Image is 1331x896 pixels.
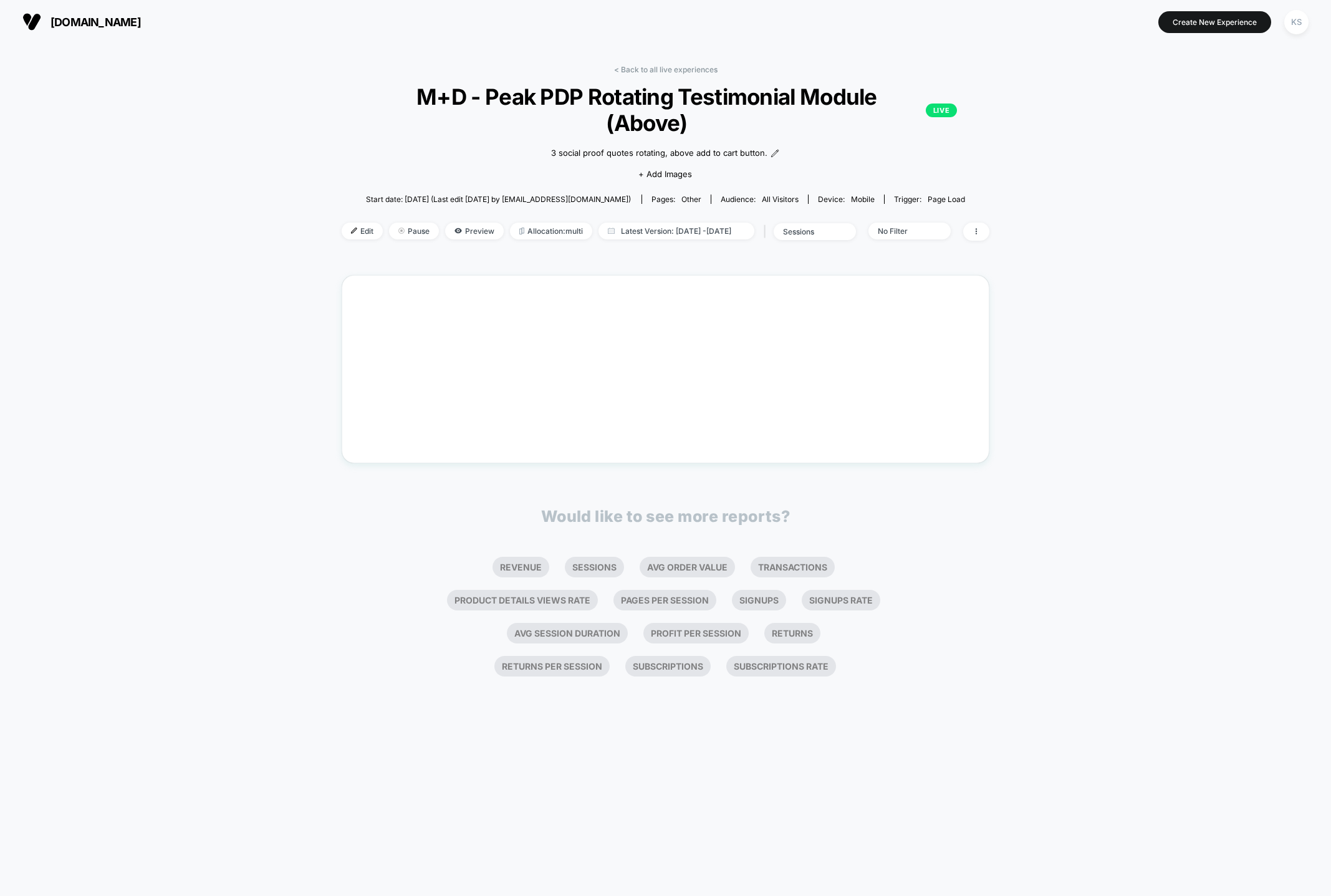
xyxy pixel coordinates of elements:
button: [DOMAIN_NAME] [19,12,145,32]
button: Create New Experience [1158,11,1271,33]
p: Would like to see more reports? [541,507,790,526]
span: Edit [342,223,383,239]
div: sessions [783,227,833,236]
span: other [681,195,701,204]
li: Signups Rate [802,590,880,610]
li: Transactions [751,557,835,577]
a: < Back to all live experiences [614,65,718,74]
div: Audience: [721,195,799,204]
p: LIVE [926,104,957,117]
span: [DOMAIN_NAME] [50,16,141,29]
div: Trigger: [894,195,965,204]
li: Returns Per Session [494,656,610,677]
span: 3 social proof quotes rotating, above add to cart button. [551,147,767,160]
div: KS [1284,10,1309,34]
div: Pages: [651,195,701,204]
li: Subscriptions [625,656,711,677]
span: Latest Version: [DATE] - [DATE] [598,223,754,239]
span: Preview [445,223,504,239]
span: Device: [808,195,884,204]
li: Subscriptions Rate [726,656,836,677]
img: edit [351,228,357,234]
span: Page Load [928,195,965,204]
div: No Filter [878,226,928,236]
span: All Visitors [762,195,799,204]
li: Product Details Views Rate [447,590,598,610]
li: Pages Per Session [613,590,716,610]
span: M+D - Peak PDP Rotating Testimonial Module (Above) [374,84,957,136]
img: calendar [608,228,615,234]
li: Returns [764,623,820,643]
li: Avg Order Value [640,557,735,577]
li: Avg Session Duration [507,623,628,643]
li: Revenue [493,557,549,577]
img: Visually logo [22,12,41,31]
span: Pause [389,223,439,239]
li: Signups [732,590,786,610]
span: Allocation: multi [510,223,592,239]
li: Sessions [565,557,624,577]
button: KS [1281,9,1312,35]
span: + Add Images [638,169,692,179]
span: Start date: [DATE] (Last edit [DATE] by [EMAIL_ADDRESS][DOMAIN_NAME]) [366,195,631,204]
img: rebalance [519,228,524,234]
li: Profit Per Session [643,623,749,643]
span: mobile [851,195,875,204]
span: | [761,223,774,241]
img: end [398,228,405,234]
